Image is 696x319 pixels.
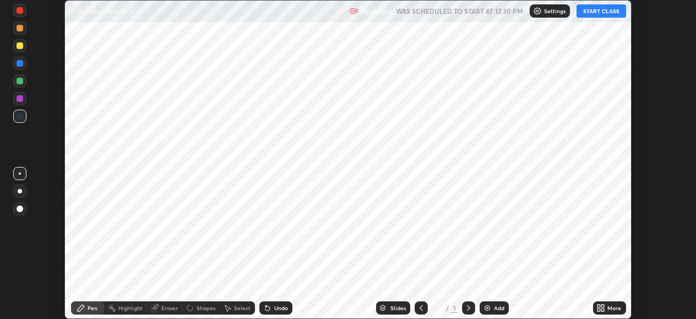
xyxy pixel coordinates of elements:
img: add-slide-button [483,304,492,312]
img: class-settings-icons [533,7,542,15]
p: Circulatory System 1 [71,7,132,15]
div: Pen [88,305,97,311]
div: Eraser [161,305,178,311]
div: Undo [274,305,288,311]
button: START CLASS [577,4,626,18]
p: Settings [544,8,565,14]
div: More [607,305,621,311]
p: Recording [361,7,392,15]
div: Select [234,305,251,311]
img: recording.375f2c34.svg [350,7,358,15]
div: 1 [451,303,458,313]
h5: WAS SCHEDULED TO START AT 12:30 PM [396,6,523,16]
div: / [445,305,449,311]
div: Slides [390,305,406,311]
div: Shapes [197,305,215,311]
div: Add [494,305,504,311]
div: Highlight [118,305,143,311]
div: animation [183,301,197,315]
div: 1 [432,305,443,311]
